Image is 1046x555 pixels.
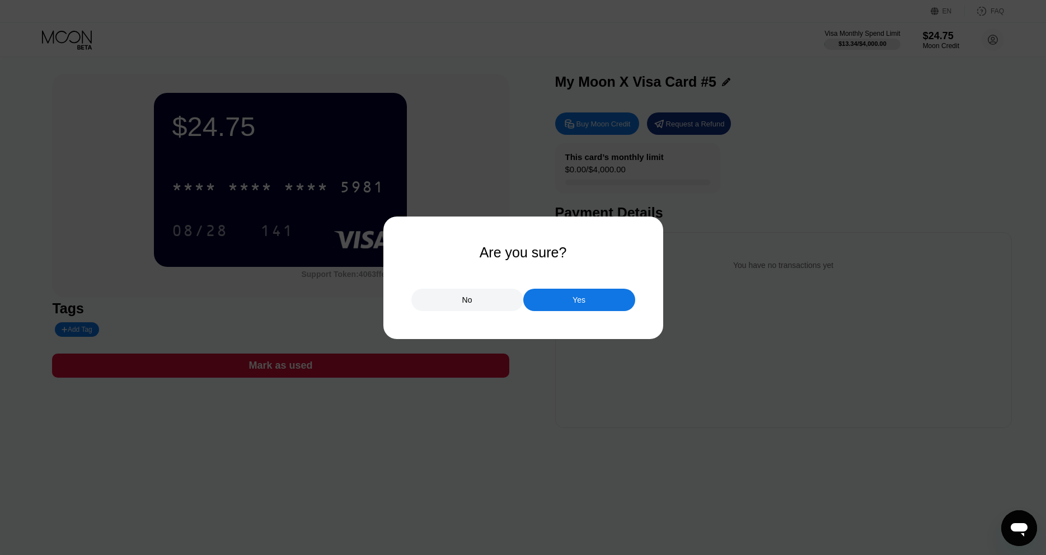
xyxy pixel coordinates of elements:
div: Yes [523,289,635,311]
div: Are you sure? [480,244,567,261]
div: Yes [573,295,585,305]
iframe: Mesajlaşma penceresini başlatma düğmesi [1001,510,1037,546]
div: No [462,295,472,305]
div: No [411,289,523,311]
